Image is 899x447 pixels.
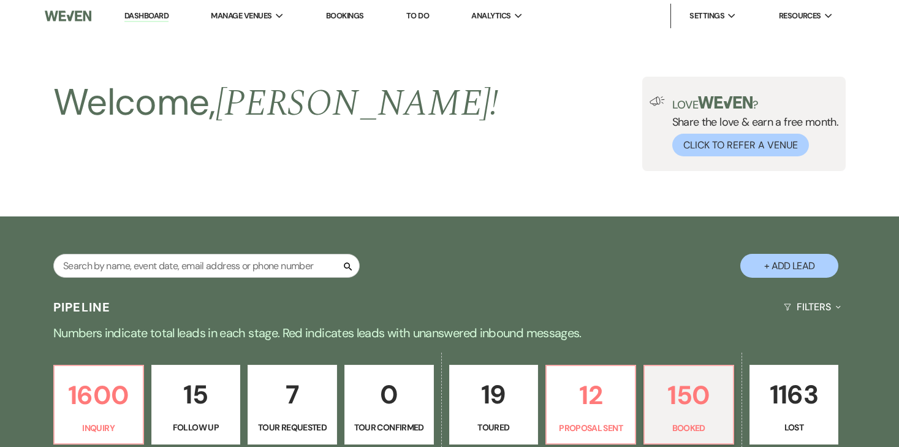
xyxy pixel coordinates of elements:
p: Proposal Sent [554,421,628,435]
p: Inquiry [62,421,135,435]
p: Booked [652,421,726,435]
p: 7 [256,374,329,415]
a: 1600Inquiry [53,365,144,445]
p: 1600 [62,375,135,416]
p: Tour Confirmed [352,421,426,434]
p: Lost [757,421,831,434]
h2: Welcome, [53,77,499,129]
a: 1163Lost [749,365,839,445]
p: Toured [457,421,531,434]
h3: Pipeline [53,299,111,316]
a: 12Proposal Sent [545,365,636,445]
p: Numbers indicate total leads in each stage. Red indicates leads with unanswered inbound messages. [9,323,891,343]
a: 19Toured [449,365,539,445]
a: 150Booked [643,365,734,445]
button: Filters [779,291,846,323]
p: 150 [652,375,726,416]
img: Weven Logo [45,3,91,29]
div: Share the love & earn a free month. [665,96,839,156]
p: 15 [159,374,233,415]
span: Manage Venues [211,10,271,22]
button: Click to Refer a Venue [672,134,809,156]
p: 12 [554,375,628,416]
p: 19 [457,374,531,415]
a: Dashboard [124,10,169,22]
img: weven-logo-green.svg [698,96,753,109]
a: 7Tour Requested [248,365,337,445]
p: 0 [352,374,426,415]
a: 15Follow Up [151,365,241,445]
p: Follow Up [159,421,233,434]
span: Resources [779,10,821,22]
button: + Add Lead [740,254,838,278]
p: 1163 [757,374,831,415]
p: Love ? [672,96,839,110]
input: Search by name, event date, email address or phone number [53,254,360,278]
span: Analytics [471,10,510,22]
span: Settings [689,10,724,22]
p: Tour Requested [256,421,329,434]
a: Bookings [326,10,364,21]
a: To Do [406,10,429,21]
img: loud-speaker-illustration.svg [650,96,665,106]
span: [PERSON_NAME] ! [216,75,499,132]
a: 0Tour Confirmed [344,365,434,445]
